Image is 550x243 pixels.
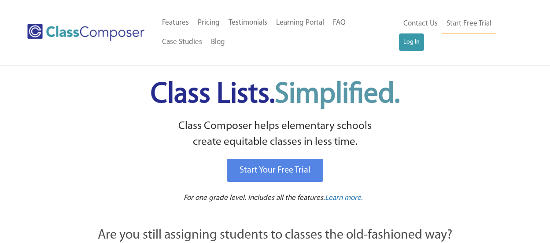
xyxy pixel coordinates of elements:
[207,33,229,52] a: Blog
[240,166,310,175] span: Start Your Free Trial
[158,13,193,33] a: Features
[184,194,325,202] span: For one grade level. Includes all the features.
[193,13,224,33] a: Pricing
[275,81,400,109] span: Simplified.
[442,14,496,34] a: Start Free Trial
[325,194,363,202] span: Learn more.
[272,13,329,33] a: Learning Portal
[399,33,424,51] a: Log In
[151,81,400,109] span: Class Lists.
[399,14,442,33] a: Contact Us
[224,13,272,33] a: Testimonials
[227,159,323,182] a: Start Your Free Trial
[325,193,363,204] a: Learn more.
[329,13,350,33] a: FAQ
[399,14,516,51] nav: Header Menu
[158,13,399,52] nav: Header Menu
[49,118,501,151] p: Class Composer helps elementary schools create equitable classes in less time.
[27,24,144,41] img: Class Composer
[158,33,207,52] a: Case Studies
